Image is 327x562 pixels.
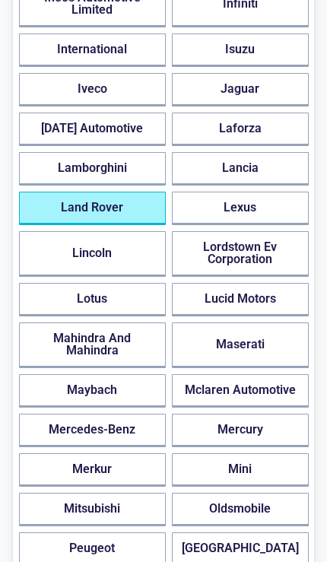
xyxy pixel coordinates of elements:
[172,283,309,316] button: Lucid Motors
[19,414,166,447] button: Mercedes-Benz
[172,374,309,408] button: Mclaren Automotive
[19,33,166,67] button: International
[172,113,309,146] button: Laforza
[19,113,166,146] button: [DATE] Automotive
[19,73,166,106] button: Iveco
[19,283,166,316] button: Lotus
[172,231,309,277] button: Lordstown Ev Corporation
[19,493,166,526] button: Mitsubishi
[172,453,309,487] button: Mini
[172,322,309,368] button: Maserati
[172,33,309,67] button: Isuzu
[19,453,166,487] button: Merkur
[172,192,309,225] button: Lexus
[172,414,309,447] button: Mercury
[19,192,166,225] button: Land Rover
[172,152,309,186] button: Lancia
[19,322,166,368] button: Mahindra And Mahindra
[19,231,166,277] button: Lincoln
[172,73,309,106] button: Jaguar
[172,493,309,526] button: Oldsmobile
[19,374,166,408] button: Maybach
[19,152,166,186] button: Lamborghini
